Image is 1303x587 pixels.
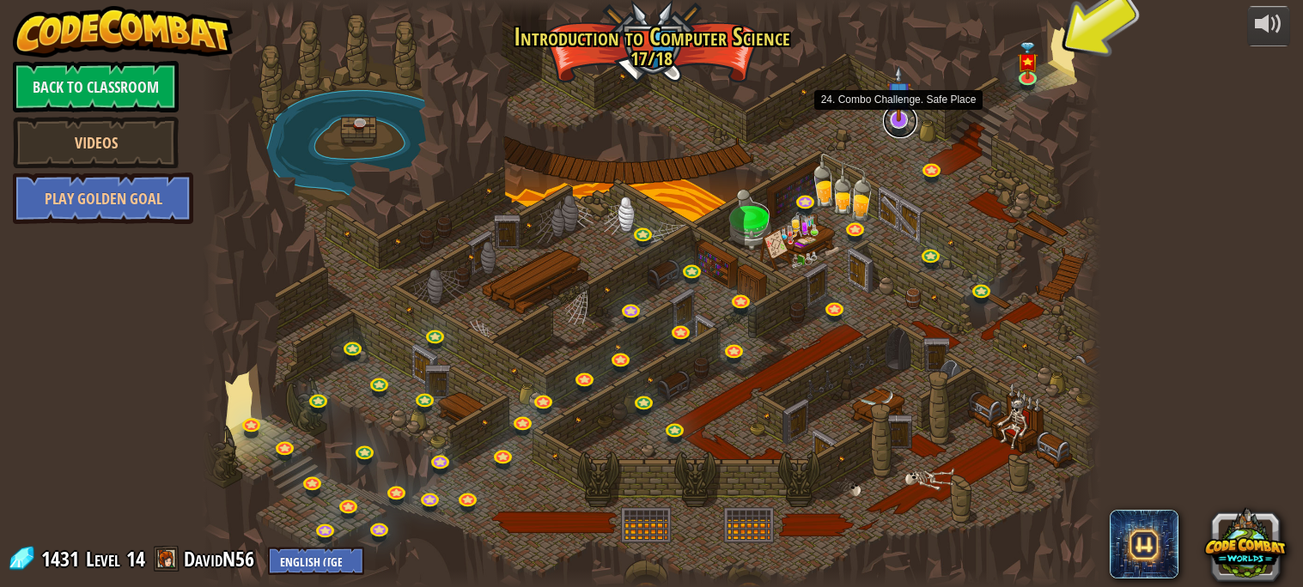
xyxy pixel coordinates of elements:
[13,117,179,168] a: Videos
[41,545,84,572] span: 1431
[886,65,911,122] img: level-banner-unstarted-subscriber.png
[86,545,120,573] span: Level
[1247,6,1290,46] button: Adjust volume
[13,6,233,57] img: CodeCombat - Learn how to code by playing a game
[126,545,145,572] span: 14
[13,61,179,112] a: Back to Classroom
[184,545,259,572] a: DavidN56
[13,172,193,224] a: Play Golden Goal
[1017,42,1038,80] img: level-banner-special.png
